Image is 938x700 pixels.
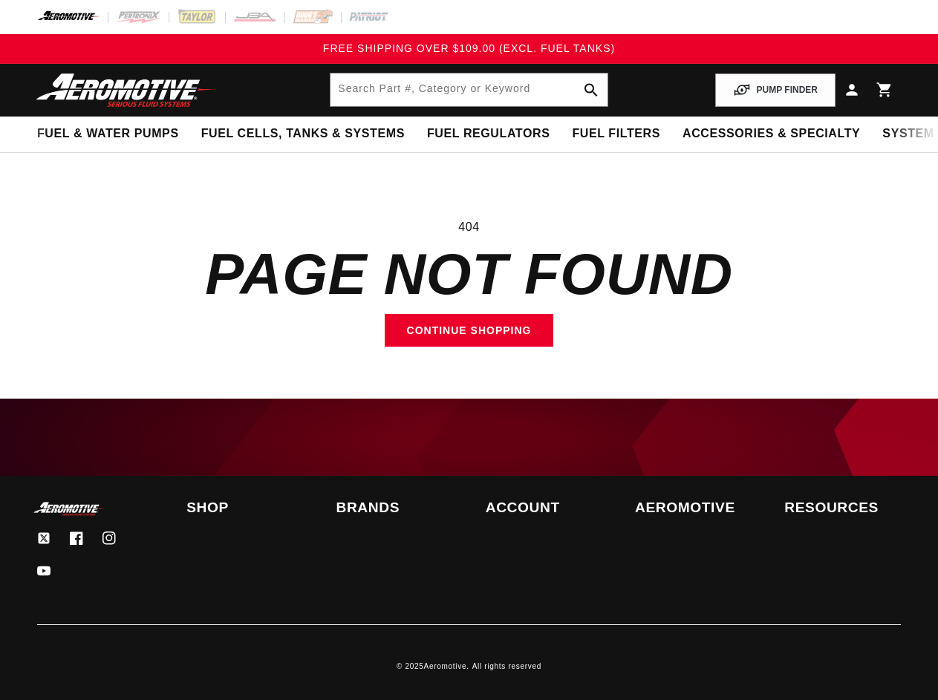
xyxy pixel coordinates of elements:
p: 404 [37,217,901,237]
span: FREE SHIPPING OVER $109.00 (EXCL. FUEL TANKS) [323,42,615,54]
span: Accessories & Specialty [683,126,860,142]
span: Fuel & Water Pumps [37,126,179,142]
h1: Page not found [37,249,901,299]
a: Aeromotive [424,662,467,670]
summary: Account [486,502,602,514]
summary: Aeromotive [635,502,751,514]
img: Aeromotive [32,73,218,108]
summary: Fuel Filters [561,117,671,151]
button: search button [575,73,608,106]
input: Search by Part Number, Category or Keyword [330,73,607,106]
button: PUMP FINDER [715,73,836,107]
summary: Fuel Regulators [416,117,561,151]
summary: Shop [186,502,302,514]
small: © 2025 . [397,662,469,670]
span: Fuel Regulators [427,126,550,142]
img: Aeromotive [32,502,106,516]
summary: Resources [784,502,900,514]
summary: Accessories & Specialty [671,117,871,151]
span: Fuel Cells, Tanks & Systems [201,126,405,142]
summary: Brands [336,502,452,514]
a: Continue shopping [385,314,554,347]
small: All rights reserved [472,662,541,670]
span: Fuel Filters [572,126,660,142]
summary: Fuel & Water Pumps [26,117,190,151]
summary: Fuel Cells, Tanks & Systems [190,117,416,151]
